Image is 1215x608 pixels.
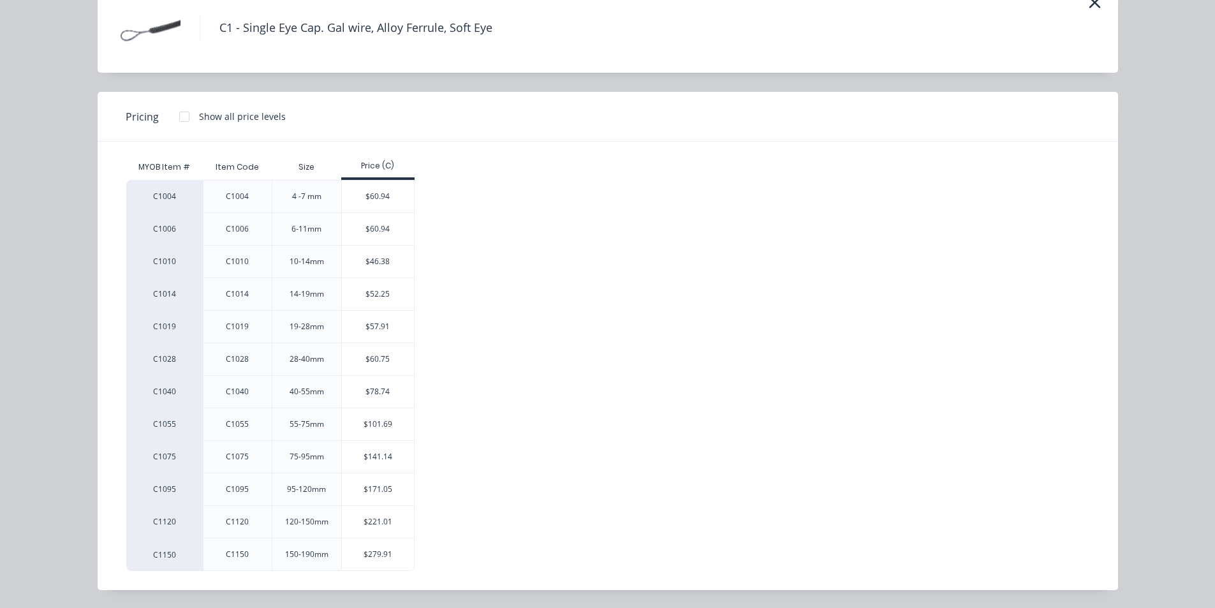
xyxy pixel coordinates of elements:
div: C1019 [126,310,203,343]
div: 55-75mm [290,419,324,430]
div: C1120 [226,516,249,528]
div: C1120 [126,505,203,538]
div: MYOB Item # [126,154,203,180]
div: C1075 [226,451,249,463]
div: C1006 [226,223,249,235]
div: C1004 [226,191,249,202]
div: $60.94 [342,181,414,212]
div: C1095 [126,473,203,505]
div: $279.91 [342,538,414,570]
div: 75-95mm [290,451,324,463]
div: C1040 [226,386,249,397]
div: C1095 [226,484,249,495]
div: 4 -7 mm [292,191,321,202]
div: 14-19mm [290,288,324,300]
div: C1150 [226,549,249,560]
div: C1006 [126,212,203,245]
div: C1055 [226,419,249,430]
div: C1010 [226,256,249,267]
div: $171.05 [342,473,414,505]
div: $141.14 [342,441,414,473]
div: $52.25 [342,278,414,310]
div: C1004 [126,180,203,212]
div: $60.94 [342,213,414,245]
div: $221.01 [342,506,414,538]
div: C1028 [126,343,203,375]
div: C1010 [126,245,203,278]
div: 19-28mm [290,321,324,332]
div: C1028 [226,353,249,365]
div: Item Code [205,151,269,183]
div: C1040 [126,375,203,408]
div: $78.74 [342,376,414,408]
div: C1014 [126,278,203,310]
div: 150-190mm [285,549,328,560]
div: $57.91 [342,311,414,343]
div: 10-14mm [290,256,324,267]
div: Size [288,151,325,183]
div: 95-120mm [287,484,326,495]
div: C1014 [226,288,249,300]
div: 28-40mm [290,353,324,365]
div: C1019 [226,321,249,332]
div: $60.75 [342,343,414,375]
div: 6-11mm [291,223,321,235]
div: C1055 [126,408,203,440]
div: 40-55mm [290,386,324,397]
div: 120-150mm [285,516,328,528]
div: $46.38 [342,246,414,278]
div: Show all price levels [199,110,286,123]
div: $101.69 [342,408,414,440]
div: C1075 [126,440,203,473]
div: C1150 [126,538,203,571]
h4: C1 - Single Eye Cap. Gal wire, Alloy Ferrule, Soft Eye [200,16,512,40]
span: Pricing [126,109,159,124]
div: Price (C) [341,160,415,172]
